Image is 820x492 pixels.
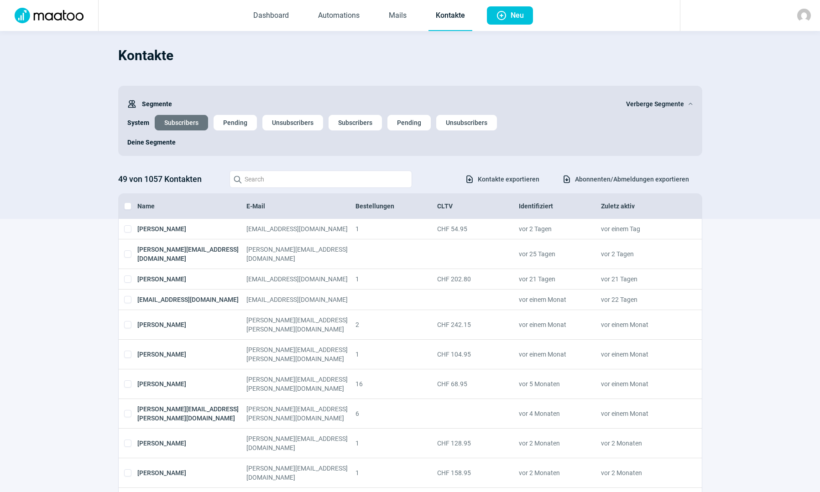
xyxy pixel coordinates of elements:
[519,224,601,233] div: vor 2 Tagen
[246,345,355,363] div: [PERSON_NAME][EMAIL_ADDRESS][PERSON_NAME][DOMAIN_NAME]
[387,115,431,130] button: Pending
[137,224,246,233] div: [PERSON_NAME]
[553,171,699,187] button: Abonnenten/Abmeldungen exportieren
[601,316,683,334] div: vor einem Monat
[437,274,519,284] div: CHF 202.80
[311,1,367,31] a: Automations
[127,138,176,147] div: Deine Segmente
[519,404,601,423] div: vor 4 Monaten
[437,345,519,363] div: CHF 104.95
[230,171,412,188] input: Search
[164,115,198,130] span: Subscribers
[437,202,519,211] div: CLTV
[118,40,702,71] h1: Kontakte
[601,245,683,263] div: vor 2 Tagen
[246,1,296,31] a: Dashboard
[246,434,355,452] div: [PERSON_NAME][EMAIL_ADDRESS][DOMAIN_NAME]
[519,375,601,393] div: vor 5 Monaten
[137,245,246,263] div: [PERSON_NAME][EMAIL_ADDRESS][DOMAIN_NAME]
[223,115,247,130] span: Pending
[137,274,246,284] div: [PERSON_NAME]
[601,224,683,233] div: vor einem Tag
[797,9,811,22] img: avatar
[118,172,220,186] h3: 49 von 1057 Kontakten
[601,274,683,284] div: vor 21 Tagen
[355,224,437,233] div: 1
[601,434,683,452] div: vor 2 Monaten
[246,224,355,233] div: [EMAIL_ADDRESS][DOMAIN_NAME]
[519,434,601,452] div: vor 2 Monaten
[601,404,683,423] div: vor einem Monat
[487,6,533,25] button: Neu
[127,115,149,130] div: System
[246,404,355,423] div: [PERSON_NAME][EMAIL_ADDRESS][PERSON_NAME][DOMAIN_NAME]
[455,171,549,187] button: Kontakte exportieren
[137,295,246,304] div: [EMAIL_ADDRESS][DOMAIN_NAME]
[428,1,472,31] a: Kontakte
[137,404,246,423] div: [PERSON_NAME][EMAIL_ADDRESS][PERSON_NAME][DOMAIN_NAME]
[436,115,497,130] button: Unsubscribers
[262,115,323,130] button: Unsubscribers
[437,434,519,452] div: CHF 128.95
[446,115,487,130] span: Unsubscribers
[601,202,683,211] div: Zuletz aktiv
[9,8,89,23] img: Logo
[437,316,519,334] div: CHF 242.15
[355,202,437,211] div: Bestellungen
[127,95,172,113] div: Segmente
[519,316,601,334] div: vor einem Monat
[519,464,601,482] div: vor 2 Monaten
[137,464,246,482] div: [PERSON_NAME]
[155,115,208,130] button: Subscribers
[519,345,601,363] div: vor einem Monat
[246,464,355,482] div: [PERSON_NAME][EMAIL_ADDRESS][DOMAIN_NAME]
[137,375,246,393] div: [PERSON_NAME]
[355,434,437,452] div: 1
[381,1,414,31] a: Mails
[355,464,437,482] div: 1
[601,464,683,482] div: vor 2 Monaten
[437,464,519,482] div: CHF 158.95
[437,224,519,233] div: CHF 54.95
[397,115,421,130] span: Pending
[355,274,437,284] div: 1
[519,245,601,263] div: vor 25 Tagen
[137,202,246,211] div: Name
[137,434,246,452] div: [PERSON_NAME]
[437,375,519,393] div: CHF 68.95
[246,375,355,393] div: [PERSON_NAME][EMAIL_ADDRESS][PERSON_NAME][DOMAIN_NAME]
[511,6,524,25] span: Neu
[355,375,437,393] div: 16
[519,202,601,211] div: Identifiziert
[626,98,684,109] span: Verberge Segmente
[601,295,683,304] div: vor 22 Tagen
[478,172,539,186] span: Kontakte exportieren
[519,295,601,304] div: vor einem Monat
[246,202,355,211] div: E-Mail
[355,316,437,334] div: 2
[246,245,355,263] div: [PERSON_NAME][EMAIL_ADDRESS][DOMAIN_NAME]
[246,316,355,334] div: [PERSON_NAME][EMAIL_ADDRESS][PERSON_NAME][DOMAIN_NAME]
[355,345,437,363] div: 1
[246,274,355,284] div: [EMAIL_ADDRESS][DOMAIN_NAME]
[329,115,382,130] button: Subscribers
[601,375,683,393] div: vor einem Monat
[137,345,246,363] div: [PERSON_NAME]
[246,295,355,304] div: [EMAIL_ADDRESS][DOMAIN_NAME]
[575,172,689,186] span: Abonnenten/Abmeldungen exportieren
[355,404,437,423] div: 6
[338,115,372,130] span: Subscribers
[519,274,601,284] div: vor 21 Tagen
[214,115,257,130] button: Pending
[601,345,683,363] div: vor einem Monat
[272,115,313,130] span: Unsubscribers
[137,316,246,334] div: [PERSON_NAME]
